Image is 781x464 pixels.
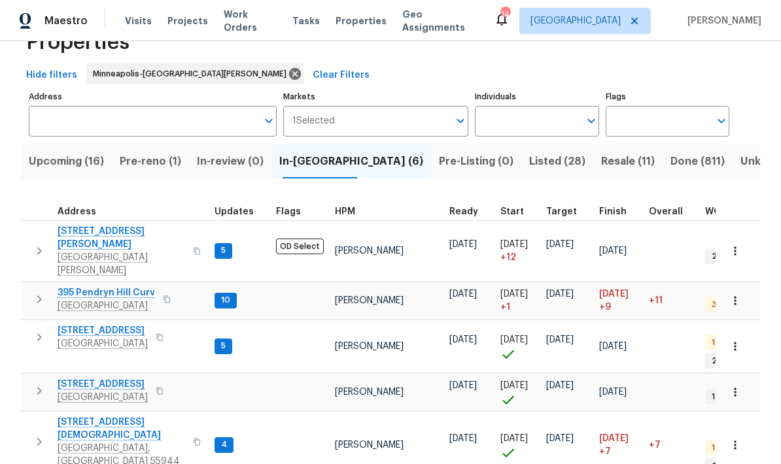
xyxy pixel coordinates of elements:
[44,14,88,27] span: Maestro
[335,440,404,450] span: [PERSON_NAME]
[402,8,478,34] span: Geo Assignments
[313,67,370,84] span: Clear Filters
[500,301,510,314] span: + 1
[279,152,423,171] span: In-[GEOGRAPHIC_DATA] (6)
[500,290,528,299] span: [DATE]
[29,93,277,101] label: Address
[276,207,301,216] span: Flags
[215,207,254,216] span: Updates
[649,296,663,305] span: +11
[649,207,695,216] div: Days past target finish date
[495,320,541,373] td: Project started on time
[599,207,638,216] div: Projected renovation finish date
[335,388,404,397] span: [PERSON_NAME]
[546,434,574,443] span: [DATE]
[449,434,477,443] span: [DATE]
[449,381,477,390] span: [DATE]
[451,112,470,130] button: Open
[706,337,735,348] span: 1 QC
[546,240,574,249] span: [DATE]
[26,36,130,49] span: Properties
[276,239,324,254] span: OD Select
[216,295,235,306] span: 10
[601,152,655,171] span: Resale (11)
[216,340,231,352] span: 5
[449,290,477,299] span: [DATE]
[682,14,761,27] span: [PERSON_NAME]
[546,290,574,299] span: [DATE]
[599,434,629,443] span: [DATE]
[706,299,737,310] span: 3 QC
[529,152,585,171] span: Listed (28)
[495,220,541,281] td: Project started 12 days late
[649,207,683,216] span: Overall
[530,14,621,27] span: [GEOGRAPHIC_DATA]
[582,112,600,130] button: Open
[500,207,524,216] span: Start
[706,442,735,454] span: 1 QC
[336,14,387,27] span: Properties
[86,63,304,84] div: Minneapolis-[GEOGRAPHIC_DATA][PERSON_NAME]
[449,240,477,249] span: [DATE]
[500,251,516,264] span: + 12
[495,374,541,411] td: Project started on time
[546,381,574,390] span: [DATE]
[712,112,731,130] button: Open
[500,381,528,390] span: [DATE]
[500,335,528,344] span: [DATE]
[594,282,644,319] td: Scheduled to finish 9 day(s) late
[93,67,292,80] span: Minneapolis-[GEOGRAPHIC_DATA][PERSON_NAME]
[649,440,661,450] span: +7
[599,445,611,458] span: +7
[120,152,181,171] span: Pre-reno (1)
[292,16,320,25] span: Tasks
[216,439,232,450] span: 4
[29,152,104,171] span: Upcoming (16)
[260,112,278,130] button: Open
[197,152,264,171] span: In-review (0)
[599,388,627,397] span: [DATE]
[546,207,589,216] div: Target renovation project end date
[546,335,574,344] span: [DATE]
[292,116,335,127] span: 1 Selected
[670,152,725,171] span: Done (811)
[500,8,510,21] div: 14
[606,93,729,101] label: Flags
[58,207,96,216] span: Address
[546,207,577,216] span: Target
[599,207,627,216] span: Finish
[307,63,375,88] button: Clear Filters
[599,246,627,256] span: [DATE]
[500,240,528,249] span: [DATE]
[706,356,763,367] span: 2 Accepted
[706,391,736,403] span: 1 WIP
[26,67,77,84] span: Hide filters
[500,434,528,443] span: [DATE]
[449,207,490,216] div: Earliest renovation start date (first business day after COE or Checkout)
[216,245,231,256] span: 5
[500,207,536,216] div: Actual renovation start date
[125,14,152,27] span: Visits
[644,282,700,319] td: 11 day(s) past target finish date
[335,296,404,305] span: [PERSON_NAME]
[439,152,513,171] span: Pre-Listing (0)
[167,14,208,27] span: Projects
[335,246,404,256] span: [PERSON_NAME]
[449,207,478,216] span: Ready
[599,290,629,299] span: [DATE]
[449,335,477,344] span: [DATE]
[335,207,355,216] span: HPM
[599,301,611,314] span: +9
[706,251,738,262] span: 2 WIP
[475,93,599,101] label: Individuals
[335,342,404,351] span: [PERSON_NAME]
[21,63,82,88] button: Hide filters
[224,8,277,34] span: Work Orders
[599,342,627,351] span: [DATE]
[495,282,541,319] td: Project started 1 days late
[283,93,469,101] label: Markets
[705,207,777,216] span: WO Completion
